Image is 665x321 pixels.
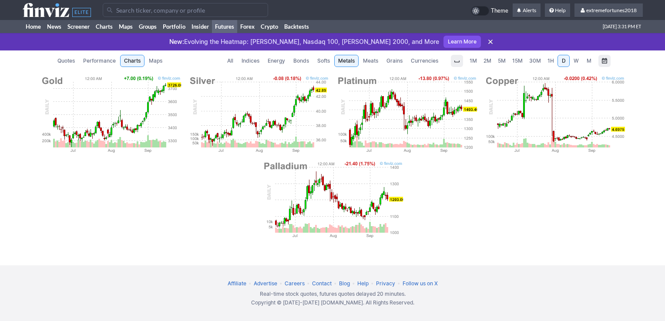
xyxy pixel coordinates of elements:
a: Grains [383,55,406,67]
a: Performance [79,55,120,67]
a: Backtests [281,20,312,33]
span: Grains [386,57,403,65]
span: 1H [547,57,554,64]
a: Help [357,280,369,287]
span: 15M [512,57,523,64]
span: D [562,57,566,64]
span: Currencies [411,57,438,65]
a: Futures [212,20,237,33]
a: Theme [471,6,508,16]
a: 1M [467,55,480,67]
span: 2M [484,57,491,64]
span: • [396,280,401,287]
img: Copper Chart Daily [484,75,625,154]
a: Quotes [54,55,79,67]
span: Meats [363,57,378,65]
a: Energy [264,55,289,67]
a: 2M [480,55,494,67]
a: Maps [145,55,166,67]
a: Indices [238,55,263,67]
span: New: [169,38,184,45]
a: Forex [237,20,258,33]
a: Crypto [258,20,281,33]
a: 5M [495,55,509,67]
span: Bonds [293,57,309,65]
span: Theme [491,6,508,16]
a: Advertise [254,280,277,287]
a: Meats [359,55,382,67]
span: • [370,280,375,287]
button: Range [598,55,611,67]
span: • [279,280,283,287]
a: Affiliate [228,280,246,287]
span: Charts [124,57,141,65]
a: Softs [313,55,334,67]
a: W [570,55,582,67]
span: 30M [529,57,541,64]
a: News [44,20,64,33]
a: M [583,55,595,67]
p: Evolving the Heatmap: [PERSON_NAME], Nasdaq 100, [PERSON_NAME] 2000, and More [169,37,439,46]
span: Indices [242,57,259,65]
span: • [248,280,252,287]
img: Palladium Chart Daily [262,160,403,239]
a: Charts [120,55,144,67]
a: Follow us on X [403,280,438,287]
img: Gold Chart Daily [40,75,181,154]
span: 1M [470,57,477,64]
a: Maps [116,20,136,33]
span: Maps [149,57,162,65]
a: 15M [509,55,526,67]
a: D [558,55,570,67]
a: Help [545,3,570,17]
a: Careers [285,280,305,287]
a: 30M [526,55,544,67]
span: 5M [498,57,506,64]
span: Performance [83,57,116,65]
span: extremefortunes2018 [586,7,637,13]
a: All [223,55,237,67]
a: Contact [312,280,332,287]
a: Bonds [289,55,313,67]
img: Platinum Chart Daily [336,75,477,154]
span: • [351,280,356,287]
button: Interval [451,55,463,67]
a: Blog [339,280,350,287]
a: Home [23,20,44,33]
a: 1H [544,55,557,67]
a: Metals [334,55,359,67]
a: Charts [93,20,116,33]
a: Learn More [443,36,481,48]
span: Softs [317,57,330,65]
span: W [574,57,579,64]
input: Search [103,3,268,17]
span: Metals [338,57,355,65]
span: Energy [268,57,285,65]
span: • [333,280,338,287]
a: Portfolio [160,20,188,33]
span: All [227,57,233,65]
a: Currencies [407,55,442,67]
a: Alerts [513,3,541,17]
img: Silver Chart Daily [188,75,329,154]
a: Privacy [376,280,395,287]
a: Screener [64,20,93,33]
a: Groups [136,20,160,33]
a: extremefortunes2018 [574,3,643,17]
a: Insider [188,20,212,33]
span: M [587,57,591,64]
span: Quotes [57,57,75,65]
span: [DATE] 3:31 PM ET [603,20,641,33]
span: • [306,280,311,287]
